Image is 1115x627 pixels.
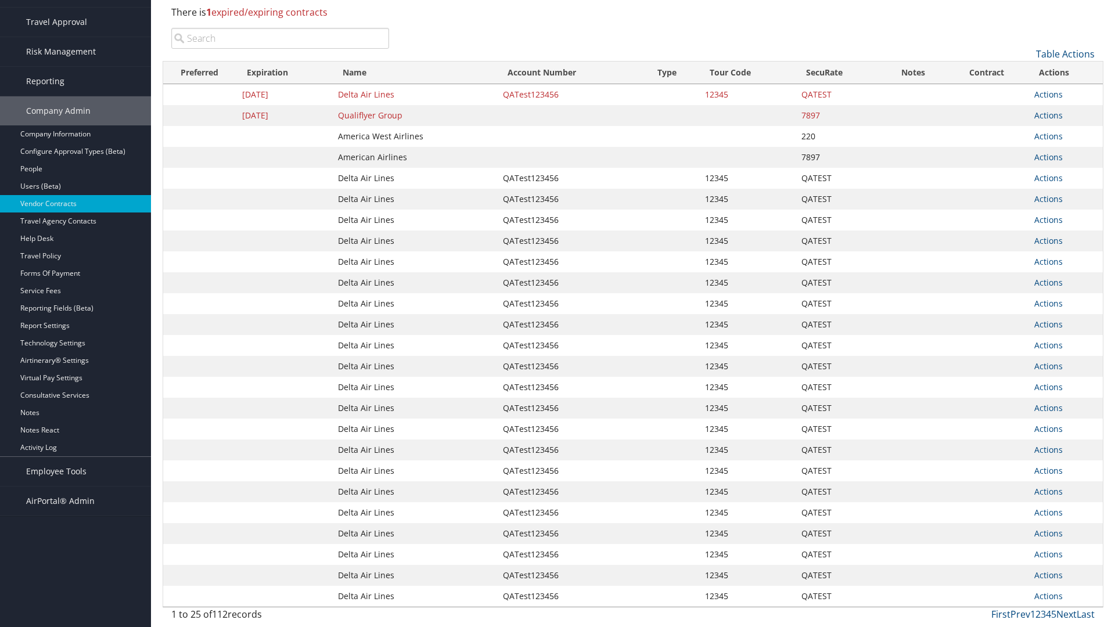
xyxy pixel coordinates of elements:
td: QATest123456 [497,481,647,502]
th: SecuRate: activate to sort column ascending [796,62,882,84]
td: American Airlines [332,147,497,168]
span: Company Admin [26,96,91,125]
td: 12345 [699,481,796,502]
th: Actions [1028,62,1103,84]
td: 7897 [796,147,882,168]
a: Actions [1034,361,1063,372]
td: QATEST [796,314,882,335]
a: Actions [1034,423,1063,434]
td: QATEST [796,523,882,544]
td: Delta Air Lines [332,565,497,586]
span: Risk Management [26,37,96,66]
td: 12345 [699,230,796,251]
span: Reporting [26,67,64,96]
a: Actions [1034,131,1063,142]
td: QATEST [796,84,882,105]
td: QATest123456 [497,293,647,314]
td: 12345 [699,377,796,398]
a: Actions [1034,402,1063,413]
td: Delta Air Lines [332,210,497,230]
a: Actions [1034,549,1063,560]
a: 4 [1046,608,1051,621]
th: Name: activate to sort column ascending [332,62,497,84]
th: Account Number: activate to sort column ascending [497,62,647,84]
td: QATEST [796,398,882,419]
a: Actions [1034,486,1063,497]
td: [DATE] [236,84,333,105]
th: Type: activate to sort column ascending [647,62,700,84]
td: Delta Air Lines [332,356,497,377]
a: Actions [1034,298,1063,309]
td: Delta Air Lines [332,335,497,356]
td: 12345 [699,398,796,419]
a: 3 [1041,608,1046,621]
td: QATest123456 [497,189,647,210]
th: Tour Code: activate to sort column ascending [699,62,796,84]
span: expired/expiring contracts [206,6,328,19]
td: Delta Air Lines [332,481,497,502]
td: Delta Air Lines [332,84,497,105]
td: 12345 [699,314,796,335]
td: QATest123456 [497,439,647,460]
td: QATest123456 [497,84,647,105]
a: Actions [1034,277,1063,288]
strong: 1 [206,6,211,19]
a: Actions [1034,193,1063,204]
td: 12345 [699,335,796,356]
td: Delta Air Lines [332,272,497,293]
td: QATest123456 [497,565,647,586]
td: Delta Air Lines [332,168,497,189]
td: Delta Air Lines [332,586,497,607]
a: Actions [1034,444,1063,455]
td: QATEST [796,460,882,481]
td: QATEST [796,481,882,502]
td: 12345 [699,210,796,230]
td: Delta Air Lines [332,314,497,335]
td: Delta Air Lines [332,398,497,419]
td: QATEST [796,502,882,523]
td: QATest123456 [497,523,647,544]
td: 12345 [699,272,796,293]
a: Actions [1034,319,1063,330]
td: QATest123456 [497,251,647,272]
td: 12345 [699,293,796,314]
a: Last [1077,608,1095,621]
td: QATEST [796,251,882,272]
td: QATest123456 [497,230,647,251]
td: Delta Air Lines [332,230,497,251]
td: QATEST [796,230,882,251]
span: 112 [212,608,228,621]
td: Delta Air Lines [332,251,497,272]
td: 12345 [699,84,796,105]
span: Employee Tools [26,457,87,486]
td: 12345 [699,168,796,189]
a: Actions [1034,89,1063,100]
a: Actions [1034,235,1063,246]
td: Delta Air Lines [332,419,497,439]
td: QATEST [796,565,882,586]
td: Qualiflyer Group [332,105,497,126]
td: 12345 [699,460,796,481]
td: QATEST [796,377,882,398]
span: AirPortal® Admin [26,487,95,516]
td: QATEST [796,586,882,607]
th: Notes: activate to sort column ascending [882,62,944,84]
a: Actions [1034,256,1063,267]
td: 220 [796,126,882,147]
a: Actions [1034,570,1063,581]
td: Delta Air Lines [332,377,497,398]
td: QATest123456 [497,272,647,293]
td: Delta Air Lines [332,523,497,544]
a: Actions [1034,507,1063,518]
td: QATEST [796,439,882,460]
a: Next [1056,608,1077,621]
td: 12345 [699,565,796,586]
td: 12345 [699,356,796,377]
td: [DATE] [236,105,333,126]
th: Contract: activate to sort column ascending [944,62,1028,84]
a: 5 [1051,608,1056,621]
th: Expiration: activate to sort column descending [236,62,333,84]
td: QATest123456 [497,314,647,335]
td: 12345 [699,251,796,272]
td: 12345 [699,502,796,523]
